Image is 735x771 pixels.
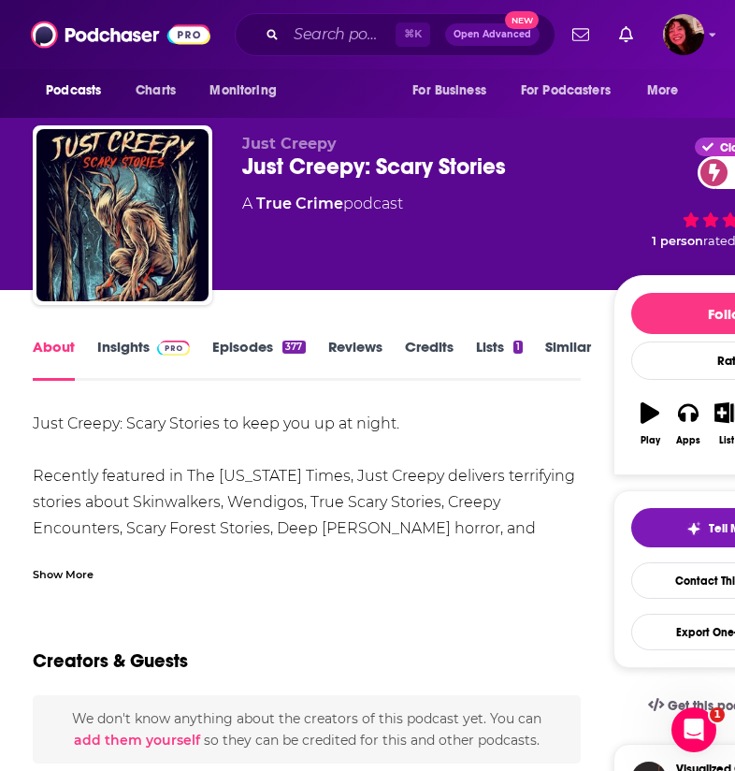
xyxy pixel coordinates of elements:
div: 377 [282,341,305,354]
span: Monitoring [209,78,276,104]
button: Apps [670,390,708,458]
span: Charts [136,78,176,104]
img: Just Creepy: Scary Stories [36,129,209,301]
span: We don't know anything about the creators of this podcast yet . You can so they can be credited f... [72,710,541,748]
a: Show notifications dropdown [612,19,641,51]
span: Podcasts [46,78,101,104]
div: A podcast [242,193,403,215]
div: Just Creepy: Scary Stories to keep you up at night. Recently featured in The [US_STATE] Times, Ju... [33,411,581,673]
a: About [33,338,75,381]
div: Play [641,435,660,446]
img: tell me why sparkle [686,521,701,536]
div: Apps [676,435,700,446]
span: 1 person [652,234,703,248]
a: Episodes377 [212,338,305,381]
span: Logged in as Kathryn-Musilek [663,14,704,55]
span: For Business [412,78,486,104]
button: open menu [509,73,638,109]
button: open menu [196,73,300,109]
a: InsightsPodchaser Pro [97,338,190,381]
a: Similar [545,338,591,381]
span: New [505,11,539,29]
a: Reviews [328,338,382,381]
button: add them yourself [74,733,200,748]
iframe: Intercom live chat [671,707,716,752]
button: open menu [399,73,510,109]
h2: Creators & Guests [33,649,188,673]
img: User Profile [663,14,704,55]
div: 1 [513,341,523,354]
img: Podchaser - Follow, Share and Rate Podcasts [31,17,210,52]
input: Search podcasts, credits, & more... [286,20,396,50]
img: Podchaser Pro [157,341,190,356]
button: Show profile menu [663,14,704,55]
a: Charts [123,73,187,109]
a: Credits [405,338,454,381]
a: True Crime [256,195,343,212]
span: For Podcasters [521,78,611,104]
a: Lists1 [476,338,523,381]
button: open menu [634,73,702,109]
button: open menu [33,73,125,109]
span: More [647,78,679,104]
div: List [719,435,734,446]
button: Play [631,390,670,458]
a: Show notifications dropdown [565,19,597,51]
div: Search podcasts, credits, & more... [235,13,555,56]
button: Open AdvancedNew [445,23,540,46]
span: Open Advanced [454,30,531,39]
span: Just Creepy [242,135,337,153]
span: 1 [710,707,725,722]
span: ⌘ K [396,22,430,47]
